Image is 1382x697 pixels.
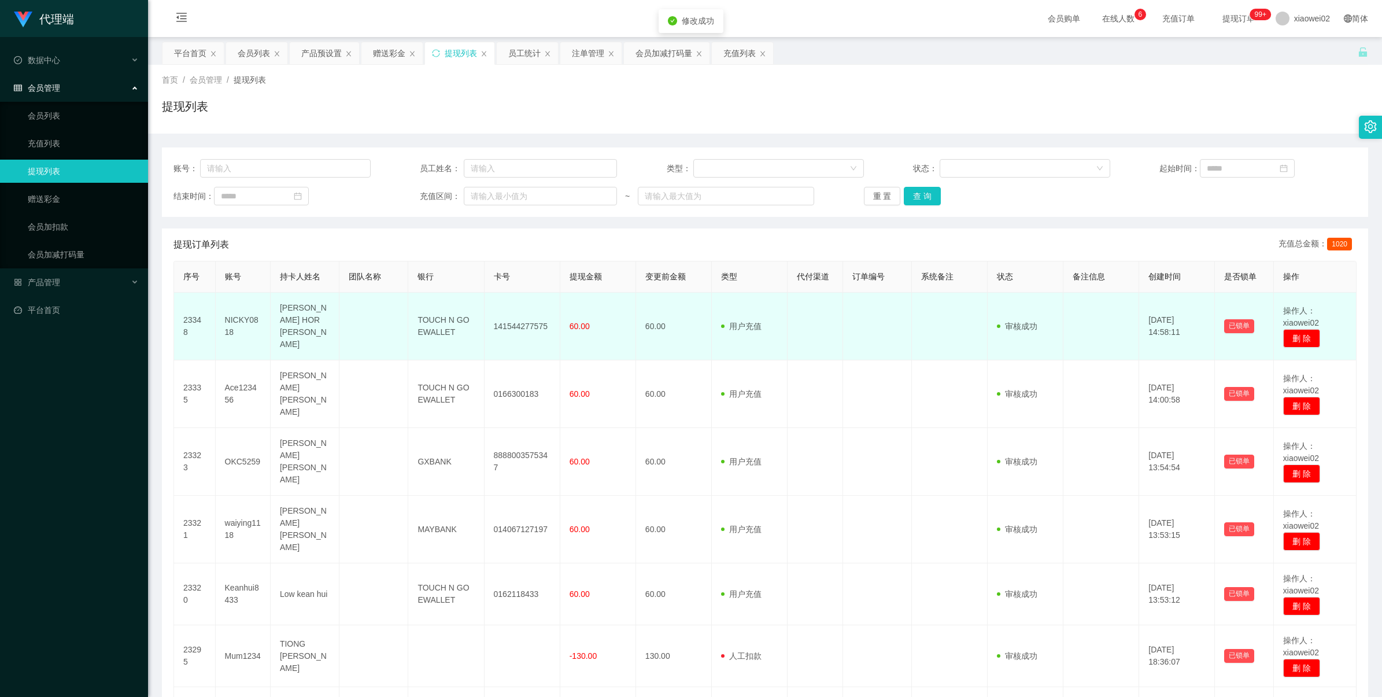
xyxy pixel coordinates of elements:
[997,651,1037,661] span: 审核成功
[485,428,560,496] td: 8888003575347
[28,243,139,266] a: 会员加减打码量
[174,293,216,360] td: 23348
[28,160,139,183] a: 提现列表
[408,360,484,428] td: TOUCH N GO EWALLET
[1283,659,1320,677] button: 删 除
[173,190,214,202] span: 结束时间：
[1139,293,1215,360] td: [DATE] 14:58:11
[174,360,216,428] td: 23335
[721,589,762,599] span: 用户充值
[636,293,712,360] td: 60.00
[1138,9,1142,20] p: 6
[667,163,694,175] span: 类型：
[997,525,1037,534] span: 审核成功
[485,496,560,563] td: 014067127197
[28,215,139,238] a: 会员加扣款
[39,1,74,38] h1: 代理端
[570,589,590,599] span: 60.00
[234,75,266,84] span: 提现列表
[408,293,484,360] td: TOUCH N GO EWALLET
[721,651,762,661] span: 人工扣款
[1358,47,1368,57] i: 图标: unlock
[485,293,560,360] td: 141544277575
[1344,14,1352,23] i: 图标: global
[173,163,200,175] span: 账号：
[445,42,477,64] div: 提现列表
[1139,563,1215,625] td: [DATE] 13:53:12
[14,298,139,322] a: 图标: dashboard平台首页
[1250,9,1271,20] sup: 1213
[997,457,1037,466] span: 审核成功
[216,625,271,687] td: Mum1234
[636,496,712,563] td: 60.00
[174,42,206,64] div: 平台首页
[723,42,756,64] div: 充值列表
[1096,165,1103,173] i: 图标: down
[28,132,139,155] a: 充值列表
[1283,464,1320,483] button: 删 除
[216,428,271,496] td: OKC5259
[1224,587,1254,601] button: 已锁单
[162,98,208,115] h1: 提现列表
[997,389,1037,399] span: 审核成功
[1283,636,1319,657] span: 操作人：xiaowei02
[162,1,201,38] i: 图标: menu-fold
[682,16,714,25] span: 修改成功
[1283,306,1319,327] span: 操作人：xiaowei02
[721,322,762,331] span: 用户充值
[645,272,686,281] span: 变更前金额
[638,187,814,205] input: 请输入最大值为
[271,360,339,428] td: [PERSON_NAME] [PERSON_NAME]
[174,563,216,625] td: 23320
[216,293,271,360] td: NICKY0818
[420,163,464,175] span: 员工姓名：
[1283,441,1319,463] span: 操作人：xiaowei02
[14,14,74,23] a: 代理端
[14,278,60,287] span: 产品管理
[636,360,712,428] td: 60.00
[570,272,602,281] span: 提现金额
[1283,374,1319,395] span: 操作人：xiaowei02
[1148,272,1181,281] span: 创建时间
[408,428,484,496] td: GXBANK
[608,50,615,57] i: 图标: close
[190,75,222,84] span: 会员管理
[1139,428,1215,496] td: [DATE] 13:54:54
[1278,238,1357,252] div: 充值总金额：
[1217,14,1261,23] span: 提现订单
[997,322,1037,331] span: 审核成功
[1327,238,1352,250] span: 1020
[183,75,185,84] span: /
[1224,272,1257,281] span: 是否锁单
[485,360,560,428] td: 0166300183
[1224,522,1254,536] button: 已锁单
[696,50,703,57] i: 图标: close
[668,16,677,25] i: icon: check-circle
[271,496,339,563] td: [PERSON_NAME] [PERSON_NAME]
[14,278,22,286] i: 图标: appstore-o
[225,272,241,281] span: 账号
[904,187,941,205] button: 查 询
[913,163,940,175] span: 状态：
[572,42,604,64] div: 注单管理
[1283,532,1320,551] button: 删 除
[1139,360,1215,428] td: [DATE] 14:00:58
[1135,9,1146,20] sup: 6
[1156,14,1200,23] span: 充值订单
[14,12,32,28] img: logo.9652507e.png
[1280,164,1288,172] i: 图标: calendar
[173,238,229,252] span: 提现订单列表
[494,272,510,281] span: 卡号
[1224,455,1254,469] button: 已锁单
[1224,649,1254,663] button: 已锁单
[162,75,178,84] span: 首页
[200,159,371,178] input: 请输入
[636,625,712,687] td: 130.00
[227,75,229,84] span: /
[485,563,560,625] td: 0162118433
[570,322,590,331] span: 60.00
[1364,120,1377,133] i: 图标: setting
[997,589,1037,599] span: 审核成功
[14,83,60,93] span: 会员管理
[635,42,692,64] div: 会员加减打码量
